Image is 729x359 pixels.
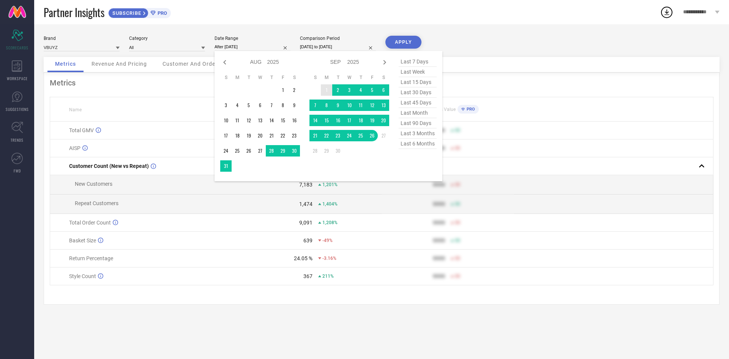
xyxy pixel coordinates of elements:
span: 50 [455,274,460,279]
th: Saturday [289,74,300,81]
td: Sun Aug 31 2025 [220,160,232,172]
span: last 90 days [399,118,437,128]
div: 639 [303,237,312,244]
span: last 15 days [399,77,437,87]
td: Tue Aug 12 2025 [243,115,254,126]
td: Thu Aug 07 2025 [266,100,277,111]
td: Sat Aug 16 2025 [289,115,300,126]
div: 1,474 [299,201,312,207]
td: Sun Aug 24 2025 [220,145,232,157]
div: 9,091 [299,220,312,226]
td: Tue Sep 02 2025 [332,84,344,96]
td: Mon Sep 15 2025 [321,115,332,126]
input: Select comparison period [300,43,376,51]
td: Wed Sep 24 2025 [344,130,355,141]
td: Wed Aug 20 2025 [254,130,266,141]
th: Wednesday [254,74,266,81]
td: Wed Sep 03 2025 [344,84,355,96]
span: 50 [455,220,460,225]
td: Sat Sep 13 2025 [378,100,389,111]
span: Repeat Customers [75,200,118,206]
th: Sunday [220,74,232,81]
span: last week [399,67,437,77]
span: 1,201% [322,182,338,187]
span: -49% [322,238,333,243]
td: Thu Sep 11 2025 [355,100,366,111]
td: Mon Aug 18 2025 [232,130,243,141]
th: Friday [366,74,378,81]
td: Mon Sep 29 2025 [321,145,332,157]
span: New Customers [75,181,112,187]
th: Wednesday [344,74,355,81]
td: Wed Sep 10 2025 [344,100,355,111]
th: Monday [321,74,332,81]
span: last 7 days [399,57,437,67]
td: Sun Sep 28 2025 [309,145,321,157]
td: Wed Aug 27 2025 [254,145,266,157]
td: Fri Sep 12 2025 [366,100,378,111]
td: Sun Sep 14 2025 [309,115,321,126]
span: SUGGESTIONS [6,106,29,112]
td: Mon Sep 22 2025 [321,130,332,141]
a: SUBSCRIBEPRO [108,6,171,18]
td: Wed Aug 13 2025 [254,115,266,126]
span: 1,404% [322,201,338,207]
span: -3.16% [322,256,336,261]
span: Total Order Count [69,220,111,226]
th: Sunday [309,74,321,81]
div: 9999 [433,201,445,207]
td: Sat Aug 30 2025 [289,145,300,157]
span: 50 [455,182,460,187]
div: 7,183 [299,182,312,188]
div: 9999 [433,220,445,226]
span: Customer Count (New vs Repeat) [69,163,149,169]
span: Partner Insights [44,5,104,20]
span: 50 [455,145,460,151]
span: Customer And Orders [163,61,221,67]
span: last 30 days [399,87,437,98]
div: 367 [303,273,312,279]
td: Sun Aug 03 2025 [220,100,232,111]
td: Thu Aug 28 2025 [266,145,277,157]
span: 1,208% [322,220,338,225]
td: Sat Aug 02 2025 [289,84,300,96]
td: Sat Sep 06 2025 [378,84,389,96]
div: 9999 [433,182,445,188]
td: Tue Sep 23 2025 [332,130,344,141]
td: Sat Aug 23 2025 [289,130,300,141]
td: Thu Sep 04 2025 [355,84,366,96]
div: Comparison Period [300,36,376,41]
td: Sat Sep 20 2025 [378,115,389,126]
td: Fri Aug 01 2025 [277,84,289,96]
td: Thu Sep 18 2025 [355,115,366,126]
span: last 3 months [399,128,437,139]
span: WORKSPACE [7,76,28,81]
div: 24.05 % [294,255,312,261]
td: Thu Aug 21 2025 [266,130,277,141]
td: Sat Aug 09 2025 [289,100,300,111]
span: FWD [14,168,21,174]
td: Mon Sep 01 2025 [321,84,332,96]
td: Fri Aug 08 2025 [277,100,289,111]
td: Tue Sep 30 2025 [332,145,344,157]
span: SUBSCRIBE [109,10,143,16]
td: Wed Sep 17 2025 [344,115,355,126]
div: 9999 [433,237,445,244]
span: Revenue And Pricing [92,61,147,67]
div: Next month [380,58,389,67]
span: AISP [69,145,80,151]
td: Fri Aug 29 2025 [277,145,289,157]
td: Tue Sep 16 2025 [332,115,344,126]
div: 9999 [433,273,445,279]
div: Category [129,36,205,41]
div: Brand [44,36,120,41]
td: Mon Aug 25 2025 [232,145,243,157]
th: Monday [232,74,243,81]
span: SCORECARDS [6,45,28,51]
button: APPLY [385,36,421,49]
td: Mon Sep 08 2025 [321,100,332,111]
th: Tuesday [332,74,344,81]
span: 211% [322,274,334,279]
input: Select date range [215,43,290,51]
td: Sun Aug 17 2025 [220,130,232,141]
